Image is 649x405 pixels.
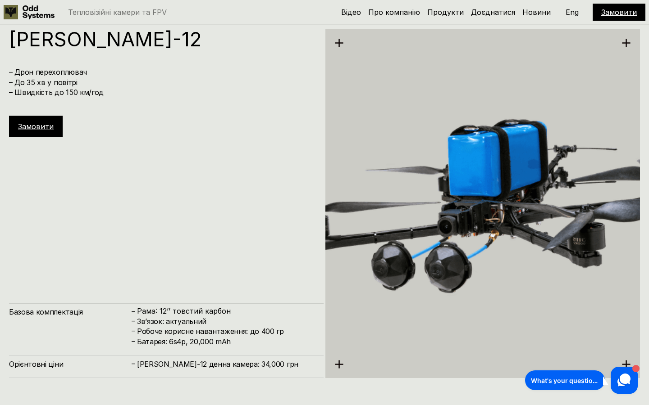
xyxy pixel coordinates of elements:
[601,8,637,17] a: Замовити
[18,122,54,131] a: Замовити
[132,306,135,316] h4: –
[566,9,579,16] p: Eng
[341,8,361,17] a: Відео
[9,29,315,49] h1: [PERSON_NAME]-12
[523,364,640,396] iframe: HelpCrunch
[137,307,315,315] p: Рама: 12’’ товстий карбон
[9,359,131,369] h4: Орієнтовні ціни
[68,9,167,16] p: Тепловізійні камери та FPV
[9,307,131,317] h4: Базова комплектація
[137,359,315,369] h4: [PERSON_NAME]-12 денна камера: 34,000 грн
[137,326,315,336] h4: Робоче корисне навантаження: до 400 гр
[132,316,135,326] h4: –
[132,336,135,346] h4: –
[368,8,420,17] a: Про компанію
[132,326,135,336] h4: –
[471,8,515,17] a: Доєднатися
[137,316,315,326] h4: Зв’язок: актуальний
[522,8,551,17] a: Новини
[427,8,464,17] a: Продукти
[132,359,135,369] h4: –
[9,67,315,97] h4: – Дрон перехоплювач – До 35 хв у повітрі – Швидкість до 150 км/год
[137,337,315,346] h4: Батарея: 6s4p, 20,000 mAh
